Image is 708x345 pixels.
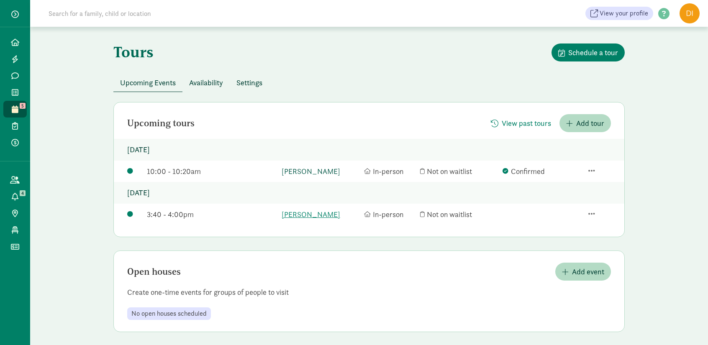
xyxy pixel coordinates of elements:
[559,114,611,132] button: Add tour
[282,166,360,177] a: [PERSON_NAME]
[189,77,223,88] span: Availability
[555,263,611,281] button: Add event
[364,209,416,220] div: In-person
[127,118,195,128] h2: Upcoming tours
[131,310,207,317] span: No open houses scheduled
[20,190,26,196] span: 4
[420,209,498,220] div: Not on waitlist
[484,119,558,128] a: View past tours
[420,166,498,177] div: Not on waitlist
[572,266,604,277] span: Add event
[44,5,278,22] input: Search for a family, child or location
[114,287,624,297] p: Create one-time events for groups of people to visit
[182,74,230,92] button: Availability
[3,101,27,118] a: 5
[666,305,708,345] iframe: Chat Widget
[552,43,625,61] button: Schedule a tour
[114,139,624,161] p: [DATE]
[113,43,154,60] h1: Tours
[484,114,558,132] button: View past tours
[585,7,653,20] a: View your profile
[236,77,262,88] span: Settings
[600,8,648,18] span: View your profile
[127,267,181,277] h2: Open houses
[230,74,269,92] button: Settings
[282,209,360,220] a: [PERSON_NAME]
[147,209,277,220] div: 3:40 - 4:00pm
[3,188,27,205] a: 4
[502,118,551,129] span: View past tours
[147,166,277,177] div: 10:00 - 10:20am
[114,182,624,204] p: [DATE]
[113,74,182,92] button: Upcoming Events
[120,77,176,88] span: Upcoming Events
[364,166,416,177] div: In-person
[576,118,604,129] span: Add tour
[20,103,26,109] span: 5
[503,166,581,177] div: Confirmed
[568,47,618,58] span: Schedule a tour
